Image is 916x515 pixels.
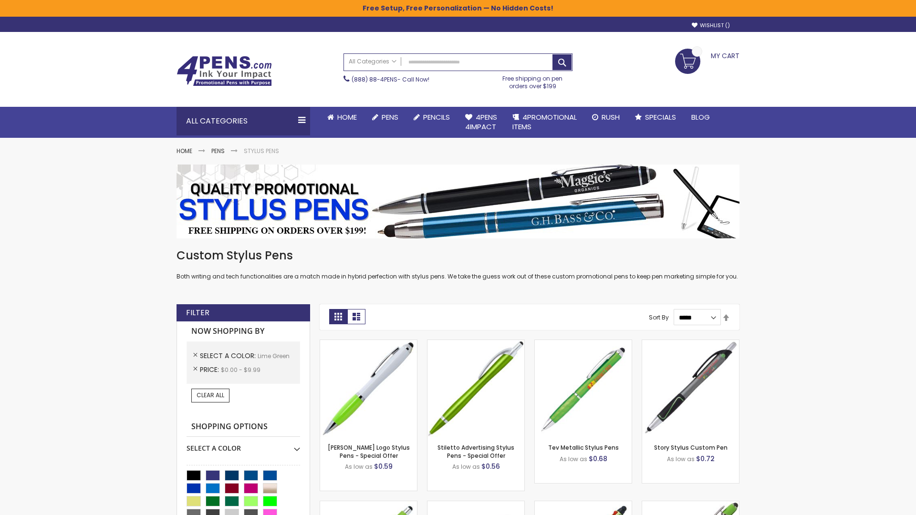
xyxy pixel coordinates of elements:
[589,454,607,463] span: $0.68
[177,56,272,86] img: 4Pens Custom Pens and Promotional Products
[320,340,417,437] img: Kimberly Logo Stylus Pens-Lime Green
[505,107,584,138] a: 4PROMOTIONALITEMS
[320,340,417,348] a: Kimberly Logo Stylus Pens-Lime Green
[364,107,406,128] a: Pens
[649,313,669,321] label: Sort By
[344,54,401,70] a: All Categories
[427,340,524,348] a: Stiletto Advertising Stylus Pens-Lime Green
[382,112,398,122] span: Pens
[177,248,739,281] div: Both writing and tech functionalities are a match made in hybrid perfection with stylus pens. We ...
[423,112,450,122] span: Pencils
[187,437,300,453] div: Select A Color
[177,147,192,155] a: Home
[200,351,258,360] span: Select A Color
[667,455,695,463] span: As low as
[696,454,715,463] span: $0.72
[320,107,364,128] a: Home
[200,365,221,374] span: Price
[177,165,739,238] img: Stylus Pens
[481,462,500,471] span: $0.56
[191,389,229,402] a: Clear All
[258,352,290,360] span: Lime Green
[197,391,224,399] span: Clear All
[465,112,497,132] span: 4Pens 4impact
[349,58,396,65] span: All Categories
[186,308,209,318] strong: Filter
[458,107,505,138] a: 4Pens4impact
[684,107,718,128] a: Blog
[645,112,676,122] span: Specials
[642,340,739,348] a: Story Stylus Custom Pen-Lime Green
[584,107,627,128] a: Rush
[452,463,480,471] span: As low as
[374,462,393,471] span: $0.59
[691,112,710,122] span: Blog
[328,443,410,459] a: [PERSON_NAME] Logo Stylus Pens - Special Offer
[177,248,739,263] h1: Custom Stylus Pens
[692,22,730,29] a: Wishlist
[187,321,300,341] strong: Now Shopping by
[427,340,524,437] img: Stiletto Advertising Stylus Pens-Lime Green
[211,147,225,155] a: Pens
[352,75,429,83] span: - Call Now!
[627,107,684,128] a: Specials
[352,75,397,83] a: (888) 88-4PENS
[642,501,739,509] a: 4P-MS8B-Lime Green
[437,443,514,459] a: Stiletto Advertising Stylus Pens - Special Offer
[560,455,587,463] span: As low as
[329,309,347,324] strong: Grid
[512,112,577,132] span: 4PROMOTIONAL ITEMS
[642,340,739,437] img: Story Stylus Custom Pen-Lime Green
[337,112,357,122] span: Home
[345,463,373,471] span: As low as
[320,501,417,509] a: Pearl Element Stylus Pens-Lime Green
[654,443,728,452] a: Story Stylus Custom Pen
[602,112,620,122] span: Rush
[244,147,279,155] strong: Stylus Pens
[427,501,524,509] a: Cyber Stylus 0.7mm Fine Point Gel Grip Pen-Lime Green
[493,71,573,90] div: Free shipping on pen orders over $199
[406,107,458,128] a: Pencils
[221,366,260,374] span: $0.00 - $9.99
[535,340,632,348] a: Tev Metallic Stylus Pens-Lime Green
[177,107,310,135] div: All Categories
[187,417,300,437] strong: Shopping Options
[535,340,632,437] img: Tev Metallic Stylus Pens-Lime Green
[535,501,632,509] a: Orbitor 4 Color Assorted Ink Metallic Stylus Pens-Lime Green
[548,443,619,452] a: Tev Metallic Stylus Pens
